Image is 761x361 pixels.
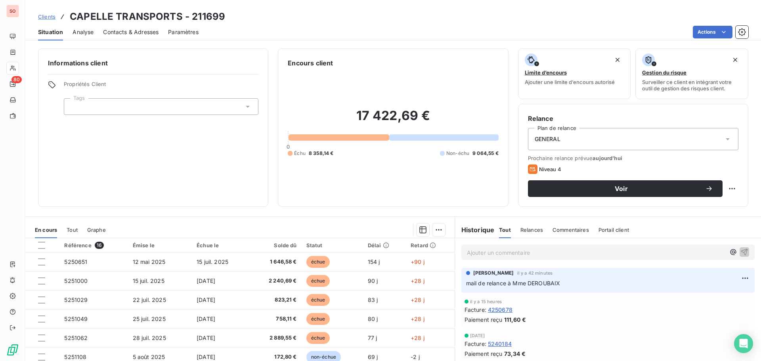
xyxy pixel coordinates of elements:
[411,277,424,284] span: +28 j
[103,28,159,36] span: Contacts & Adresses
[288,108,498,132] h2: 17 422,69 €
[470,299,502,304] span: il y a 15 heures
[197,353,215,360] span: [DATE]
[197,334,215,341] span: [DATE]
[465,340,486,348] span: Facture :
[537,185,705,192] span: Voir
[288,58,333,68] h6: Encours client
[411,315,424,322] span: +28 j
[465,350,503,358] span: Paiement reçu
[518,48,631,99] button: Limite d’encoursAjouter une limite d’encours autorisé
[368,242,401,248] div: Délai
[446,150,469,157] span: Non-échu
[294,150,306,157] span: Échu
[368,353,378,360] span: 69 j
[64,277,88,284] span: 5251000
[528,155,738,161] span: Prochaine relance prévue
[73,28,94,36] span: Analyse
[64,81,258,92] span: Propriétés Client
[133,242,187,248] div: Émise le
[465,315,503,324] span: Paiement reçu
[306,332,330,344] span: échue
[520,227,543,233] span: Relances
[38,28,63,36] span: Situation
[197,277,215,284] span: [DATE]
[6,5,19,17] div: SO
[64,242,123,249] div: Référence
[411,296,424,303] span: +28 j
[197,315,215,322] span: [DATE]
[528,180,723,197] button: Voir
[11,76,22,83] span: 80
[306,294,330,306] span: échue
[306,275,330,287] span: échue
[411,242,450,248] div: Retard
[411,258,424,265] span: +90 j
[528,114,738,123] h6: Relance
[455,225,495,235] h6: Historique
[254,334,297,342] span: 2 889,55 €
[598,227,629,233] span: Portail client
[38,13,55,21] a: Clients
[254,315,297,323] span: 758,11 €
[133,334,166,341] span: 28 juil. 2025
[642,69,686,76] span: Gestion du risque
[368,258,380,265] span: 154 j
[368,296,378,303] span: 83 j
[38,13,55,20] span: Clients
[593,155,622,161] span: aujourd’hui
[411,353,420,360] span: -2 j
[48,58,258,68] h6: Informations client
[535,135,560,143] span: GENERAL
[525,79,615,85] span: Ajouter une limite d’encours autorisé
[133,315,166,322] span: 25 juil. 2025
[64,334,88,341] span: 5251062
[254,277,297,285] span: 2 240,69 €
[488,306,512,314] span: 4250678
[504,350,526,358] span: 73,34 €
[525,69,567,76] span: Limite d’encours
[466,280,560,287] span: mail de relance à Mme DEROUBAIX
[133,277,164,284] span: 15 juil. 2025
[368,277,378,284] span: 90 j
[64,296,88,303] span: 5251029
[71,103,77,110] input: Ajouter une valeur
[306,242,358,248] div: Statut
[553,227,589,233] span: Commentaires
[133,258,166,265] span: 12 mai 2025
[64,315,88,322] span: 5251049
[504,315,526,324] span: 111,60 €
[734,334,753,353] div: Open Intercom Messenger
[465,306,486,314] span: Facture :
[517,271,553,275] span: il y a 42 minutes
[368,334,377,341] span: 77 j
[254,296,297,304] span: 823,21 €
[133,353,165,360] span: 5 août 2025
[254,242,297,248] div: Solde dû
[473,269,514,277] span: [PERSON_NAME]
[693,26,732,38] button: Actions
[642,79,742,92] span: Surveiller ce client en intégrant votre outil de gestion des risques client.
[64,258,87,265] span: 5250651
[64,353,86,360] span: 5251108
[488,340,512,348] span: 5240184
[133,296,166,303] span: 22 juil. 2025
[635,48,748,99] button: Gestion du risqueSurveiller ce client en intégrant votre outil de gestion des risques client.
[411,334,424,341] span: +28 j
[470,333,485,338] span: [DATE]
[87,227,106,233] span: Graphe
[539,166,561,172] span: Niveau 4
[368,315,378,322] span: 80 j
[35,227,57,233] span: En cours
[472,150,499,157] span: 9 064,55 €
[168,28,199,36] span: Paramètres
[306,256,330,268] span: échue
[499,227,511,233] span: Tout
[254,353,297,361] span: 172,80 €
[197,296,215,303] span: [DATE]
[70,10,225,24] h3: CAPELLE TRANSPORTS - 211699
[197,258,228,265] span: 15 juil. 2025
[309,150,334,157] span: 8 358,14 €
[287,143,290,150] span: 0
[197,242,245,248] div: Échue le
